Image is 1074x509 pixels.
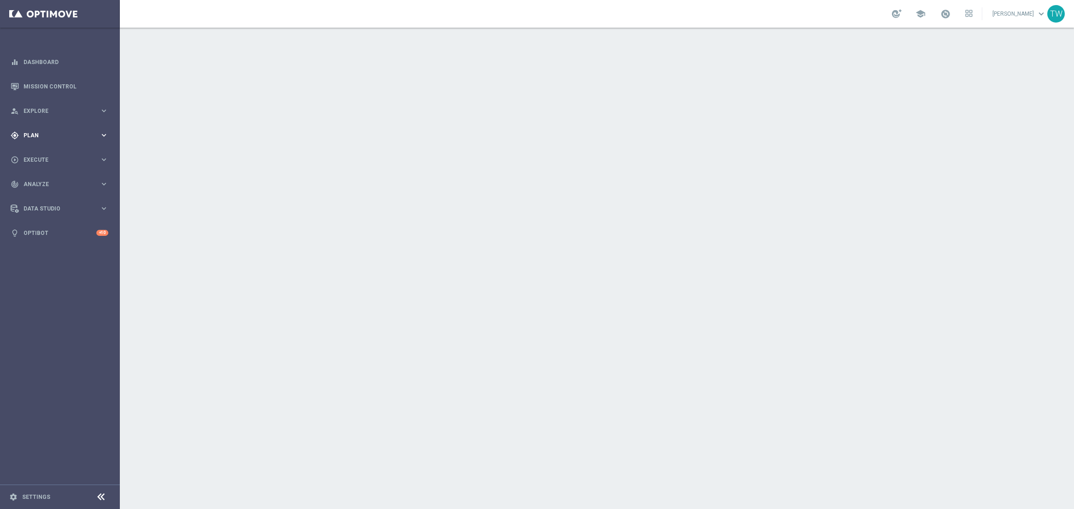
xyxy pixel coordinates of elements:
[1047,5,1065,23] div: TW
[10,132,109,139] button: gps_fixed Plan keyboard_arrow_right
[1036,9,1046,19] span: keyboard_arrow_down
[24,157,100,163] span: Execute
[24,221,96,245] a: Optibot
[100,106,108,115] i: keyboard_arrow_right
[11,131,100,140] div: Plan
[100,131,108,140] i: keyboard_arrow_right
[11,229,19,237] i: lightbulb
[11,74,108,99] div: Mission Control
[11,180,100,188] div: Analyze
[10,83,109,90] button: Mission Control
[11,107,19,115] i: person_search
[11,180,19,188] i: track_changes
[100,204,108,213] i: keyboard_arrow_right
[10,205,109,212] button: Data Studio keyboard_arrow_right
[11,205,100,213] div: Data Studio
[11,131,19,140] i: gps_fixed
[100,180,108,188] i: keyboard_arrow_right
[10,156,109,164] button: play_circle_outline Execute keyboard_arrow_right
[11,156,100,164] div: Execute
[24,181,100,187] span: Analyze
[10,59,109,66] button: equalizer Dashboard
[24,74,108,99] a: Mission Control
[11,156,19,164] i: play_circle_outline
[24,50,108,74] a: Dashboard
[96,230,108,236] div: +10
[22,494,50,500] a: Settings
[24,133,100,138] span: Plan
[9,493,18,501] i: settings
[10,229,109,237] button: lightbulb Optibot +10
[11,50,108,74] div: Dashboard
[915,9,926,19] span: school
[100,155,108,164] i: keyboard_arrow_right
[24,108,100,114] span: Explore
[11,107,100,115] div: Explore
[11,58,19,66] i: equalizer
[991,7,1047,21] a: [PERSON_NAME]keyboard_arrow_down
[24,206,100,211] span: Data Studio
[11,221,108,245] div: Optibot
[10,107,109,115] button: person_search Explore keyboard_arrow_right
[10,181,109,188] button: track_changes Analyze keyboard_arrow_right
